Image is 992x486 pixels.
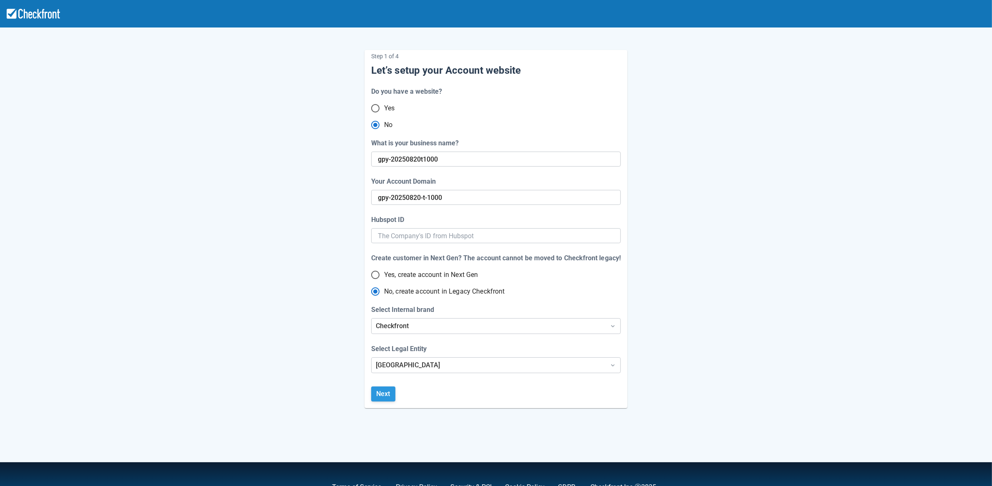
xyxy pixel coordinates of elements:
[384,287,505,297] span: No, create account in Legacy Checkfront
[384,270,478,280] span: Yes, create account in Next Gen
[376,360,601,370] div: [GEOGRAPHIC_DATA]
[371,305,437,315] label: Select Internal brand
[384,120,392,130] span: No
[371,215,407,225] label: Hubspot ID
[378,228,614,243] input: The Company's ID from Hubspot
[371,50,621,62] p: Step 1 of 4
[376,321,601,331] div: Checkfront
[371,138,462,148] label: What is your business name?
[872,396,992,486] iframe: Chat Widget
[371,177,439,187] label: Your Account Domain
[609,322,617,330] span: Dropdown icon
[371,344,430,354] label: Select Legal Entity
[371,87,442,97] div: Do you have a website?
[371,253,621,263] div: Create customer in Next Gen? The account cannot be moved to Checkfront legacy!
[371,64,621,77] h5: Let’s setup your Account website
[609,361,617,369] span: Dropdown icon
[371,386,395,401] button: Next
[378,152,612,167] input: This will be your Account domain
[384,103,395,113] span: Yes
